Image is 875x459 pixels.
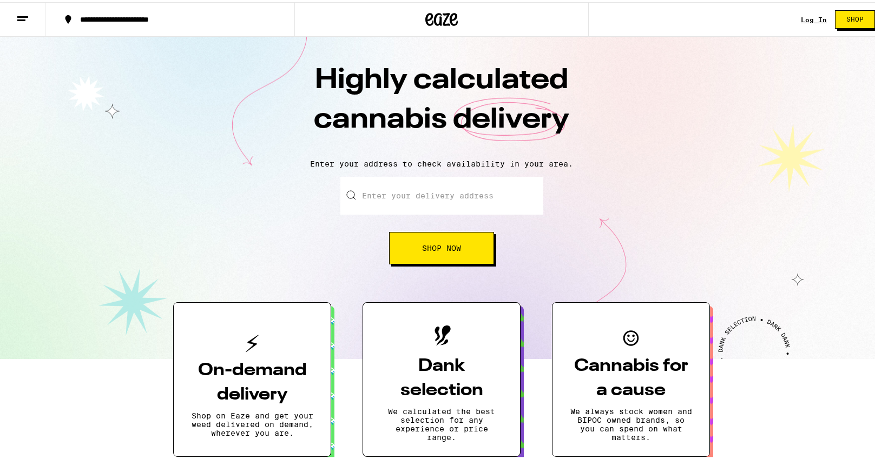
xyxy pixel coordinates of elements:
button: Shop [835,8,875,26]
span: Shop [846,14,864,21]
h1: Highly calculated cannabis delivery [252,59,631,149]
input: Enter your delivery address [340,175,543,212]
h3: Cannabis for a cause [570,352,692,401]
h3: Dank selection [380,352,503,401]
p: Shop on Eaze and get your weed delivered on demand, wherever you are. [191,409,313,435]
p: Enter your address to check availability in your area. [11,157,872,166]
button: Shop Now [389,230,494,262]
span: Hi. Need any help? [6,8,78,16]
h3: On-demand delivery [191,356,313,405]
p: We calculated the best selection for any experience or price range. [380,405,503,440]
button: Cannabis for a causeWe always stock women and BIPOC owned brands, so you can spend on what matters. [552,300,710,455]
span: Shop Now [422,242,461,250]
a: Log In [801,14,827,21]
p: We always stock women and BIPOC owned brands, so you can spend on what matters. [570,405,692,440]
button: Dank selectionWe calculated the best selection for any experience or price range. [363,300,521,455]
button: On-demand deliveryShop on Eaze and get your weed delivered on demand, wherever you are. [173,300,331,455]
